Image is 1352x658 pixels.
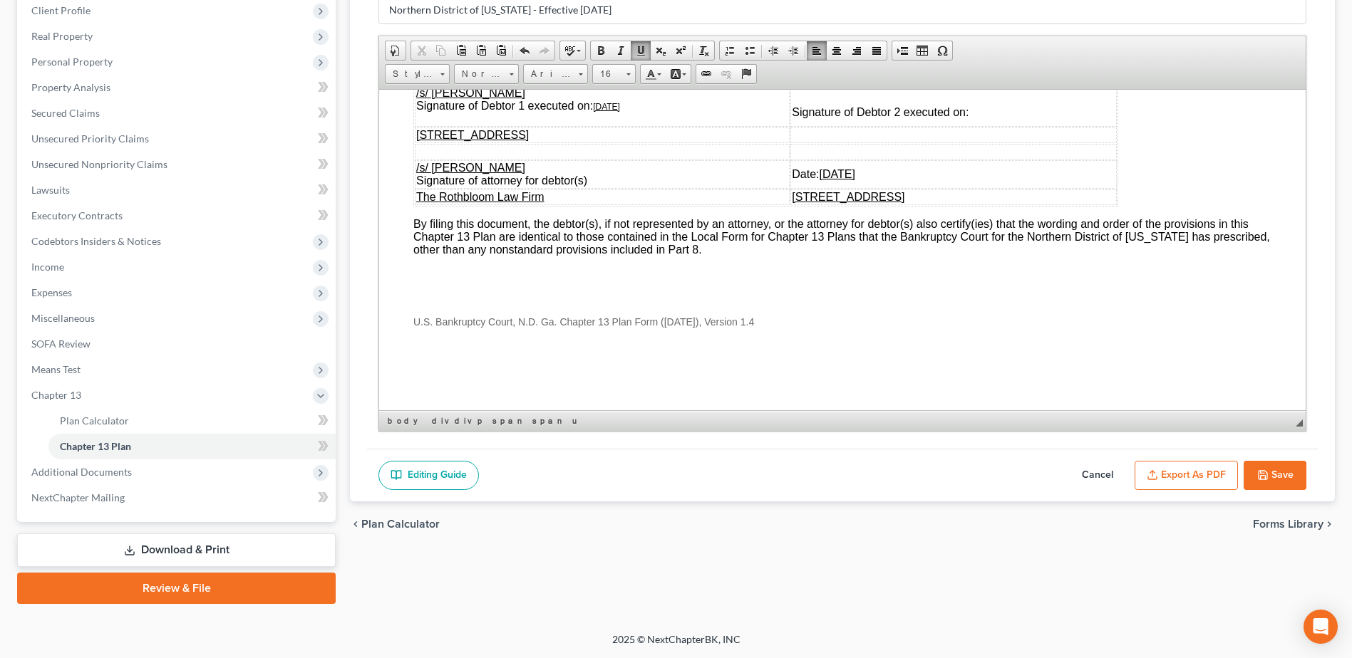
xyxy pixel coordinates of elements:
[515,41,535,60] a: Undo
[454,64,519,84] a: Normal
[37,72,146,84] u: /s/ [PERSON_NAME]
[1244,461,1306,491] button: Save
[440,78,476,90] u: [DATE]
[31,81,110,93] span: Property Analysis
[413,16,589,28] span: Signature of Debtor 2 executed on:
[452,414,473,428] a: div element
[361,518,440,530] span: Plan Calculator
[593,65,621,83] span: 16
[34,226,375,238] span: U.S. Bankruptcy Court, N.D. Ga. Chapter 13 Plan Form ([DATE]), Version 1.4
[451,41,471,60] a: Paste
[31,30,93,42] span: Real Property
[641,65,666,83] a: Text Color
[60,440,131,452] span: Chapter 13 Plan
[694,41,714,60] a: Remove Format
[385,414,428,428] a: body element
[1323,518,1335,530] i: chevron_right
[1296,419,1303,427] span: Resize
[651,41,671,60] a: Subscript
[807,41,827,60] a: Align Left
[716,65,736,83] a: Unlink
[60,414,129,427] span: Plan Calculator
[491,41,511,60] a: Paste from Word
[31,209,123,221] span: Executory Contracts
[696,65,716,83] a: Link
[31,363,81,375] span: Means Test
[475,414,488,428] a: p element
[530,414,568,428] a: span element
[17,533,336,567] a: Download & Print
[48,434,336,459] a: Chapter 13 Plan
[31,56,113,68] span: Personal Property
[523,64,588,84] a: Arial
[17,573,336,604] a: Review & File
[892,41,912,60] a: Insert Page Break for Printing
[631,41,651,60] a: Underline
[431,41,451,60] a: Copy
[20,177,336,203] a: Lawsuits
[386,41,406,60] a: Document Properties
[31,466,132,478] span: Additional Documents
[31,261,64,273] span: Income
[350,518,440,530] button: chevron_left Plan Calculator
[31,4,91,16] span: Client Profile
[31,338,91,350] span: SOFA Review
[31,235,161,247] span: Codebtors Insiders & Notices
[48,408,336,434] a: Plan Calculator
[535,41,554,60] a: Redo
[763,41,783,60] a: Decrease Indent
[34,128,891,166] span: By filing this document, the debtor(s), if not represented by an attorney, or the attorney for de...
[591,41,611,60] a: Bold
[847,41,867,60] a: Align Right
[671,41,691,60] a: Superscript
[386,65,435,83] span: Styles
[524,65,574,83] span: Arial
[20,331,336,357] a: SOFA Review
[413,101,525,113] u: [STREET_ADDRESS]
[20,152,336,177] a: Unsecured Nonpriority Claims
[471,41,491,60] a: Paste as plain text
[37,39,150,51] u: [STREET_ADDRESS]
[740,41,760,60] a: Insert/Remove Bulleted List
[37,72,208,97] span: Signature of attorney for debtor(s)
[31,389,81,401] span: Chapter 13
[20,203,336,229] a: Executory Contracts
[378,461,479,491] a: Editing Guide
[31,132,149,145] span: Unsecured Priority Claims
[37,101,165,113] u: The Rothbloom Law Firm
[932,41,952,60] a: Insert Special Character
[385,64,450,84] a: Styles
[560,41,585,60] a: Spell Checker
[31,107,100,119] span: Secured Claims
[1304,610,1338,644] div: Open Intercom Messenger
[20,485,336,511] a: NextChapter Mailing
[455,65,505,83] span: Normal
[736,65,756,83] a: Anchor
[569,414,578,428] a: u element
[912,41,932,60] a: Table
[611,41,631,60] a: Italic
[214,12,241,22] u: [DATE]
[867,41,887,60] a: Justify
[1253,518,1323,530] span: Forms Library
[379,90,1306,410] iframe: Rich Text Editor, document-ckeditor
[31,184,70,196] span: Lawsuits
[827,41,847,60] a: Center
[31,312,95,324] span: Miscellaneous
[720,41,740,60] a: Insert/Remove Numbered List
[592,64,636,84] a: 16
[20,75,336,100] a: Property Analysis
[350,518,361,530] i: chevron_left
[31,158,167,170] span: Unsecured Nonpriority Claims
[429,414,450,428] a: div element
[411,41,431,60] a: Cut
[490,414,528,428] a: span element
[20,126,336,152] a: Unsecured Priority Claims
[413,78,440,90] span: Date:
[31,491,125,503] span: NextChapter Mailing
[1066,461,1129,491] button: Cancel
[666,65,691,83] a: Background Color
[20,100,336,126] a: Secured Claims
[1135,461,1238,491] button: Export as PDF
[1253,518,1335,530] button: Forms Library chevron_right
